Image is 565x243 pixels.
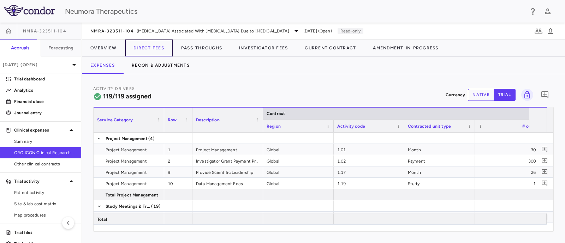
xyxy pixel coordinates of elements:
[106,212,158,223] span: Study Meetings & Training
[123,57,198,74] button: Recon & Adjustments
[296,40,364,56] button: Current Contract
[97,117,133,122] span: Service Category
[14,110,76,116] p: Journal entry
[231,40,296,56] button: Investigator Fees
[97,214,107,225] span: Total
[192,155,263,166] div: Investigator Grant Payment Processing
[475,166,546,177] div: 26.00
[541,157,548,164] svg: Add comment
[540,145,549,154] button: Add comment
[475,213,546,224] div: —
[14,150,76,156] span: CRO ICON Clinical Research Limited
[103,92,151,101] h6: 119/119 assigned
[404,178,475,189] div: Study
[106,167,147,178] span: Project Management
[541,146,548,153] svg: Add comment
[338,28,363,34] p: Read-only
[106,189,159,201] span: Total Project Management
[106,178,147,189] span: Project Management
[196,117,220,122] span: Description
[14,201,76,207] span: Site & lab cost matrix
[539,89,551,101] button: Add comment
[93,86,135,91] span: Activity Drivers
[541,214,548,220] svg: Add comment
[4,5,55,16] img: logo-full-SnFGN8VE.png
[164,144,192,155] div: 1
[475,133,546,144] div: —
[151,201,161,212] span: (19)
[404,212,475,223] div: Meeting
[14,98,76,105] p: Financial close
[263,155,334,166] div: Global
[168,117,177,122] span: Row
[106,144,147,156] span: Project Management
[14,138,76,145] span: Summary
[541,169,548,175] svg: Add comment
[263,166,334,177] div: Global
[106,156,147,167] span: Project Management
[541,180,548,187] svg: Add comment
[475,144,546,155] div: 30.00
[263,144,334,155] div: Global
[263,212,334,223] div: Global
[337,124,365,129] span: Activity code
[446,92,465,98] p: Currency
[90,28,134,34] span: NMRA-323511-104
[540,156,549,165] button: Add comment
[267,111,285,116] span: Contract
[540,178,549,188] button: Add comment
[468,89,494,101] button: native
[267,124,281,129] span: Region
[82,57,123,74] button: Expenses
[65,6,524,17] div: Neumora Therapeutics
[14,229,76,236] p: Trial files
[148,133,155,144] span: (4)
[192,166,263,177] div: Provide Scientific Leadership
[14,178,67,184] p: Trial activity
[82,40,125,56] button: Overview
[334,178,404,189] div: 1.19
[404,155,475,166] div: Payment
[192,178,263,189] div: Data Management Fees
[540,212,549,222] button: Add comment
[518,89,533,101] span: You do not have permission to lock or unlock grids
[334,166,404,177] div: 1.17
[3,62,70,68] p: [DATE] (Open)
[475,178,546,189] div: 1.00
[522,124,542,129] span: # of Units
[334,212,404,223] div: 2.01
[540,167,549,177] button: Add comment
[48,45,74,51] h6: Forecasting
[404,144,475,155] div: Month
[303,28,332,34] span: [DATE] (Open)
[475,200,546,211] div: —
[334,155,404,166] div: 1.02
[14,212,76,218] span: Map procedures
[14,161,76,167] span: Other clinical contracts
[364,40,447,56] button: Amendment-In-Progress
[475,155,546,166] div: 300.00
[475,189,546,200] div: —
[173,40,231,56] button: Pass-Throughs
[106,201,150,212] span: Study Meetings & Training
[494,89,516,101] button: trial
[408,124,451,129] span: Contracted unit type
[475,212,546,223] div: 1.00
[164,178,192,189] div: 10
[541,91,549,99] svg: Add comment
[164,166,192,177] div: 9
[192,212,263,223] div: Client Kick-Off Meeting (Face-to-Face)
[14,189,76,196] span: Patient activity
[14,127,67,133] p: Clinical expenses
[164,155,192,166] div: 2
[164,212,192,223] div: 12
[14,87,76,93] p: Analytics
[14,76,76,82] p: Trial dashboard
[11,45,29,51] h6: Accruals
[192,144,263,155] div: Project Management
[23,28,66,34] span: NMRA-323511-104
[106,133,148,144] span: Project Management
[137,28,289,34] span: [MEDICAL_DATA] Associated With [MEDICAL_DATA] Due to [MEDICAL_DATA]
[263,178,334,189] div: Global
[404,166,475,177] div: Month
